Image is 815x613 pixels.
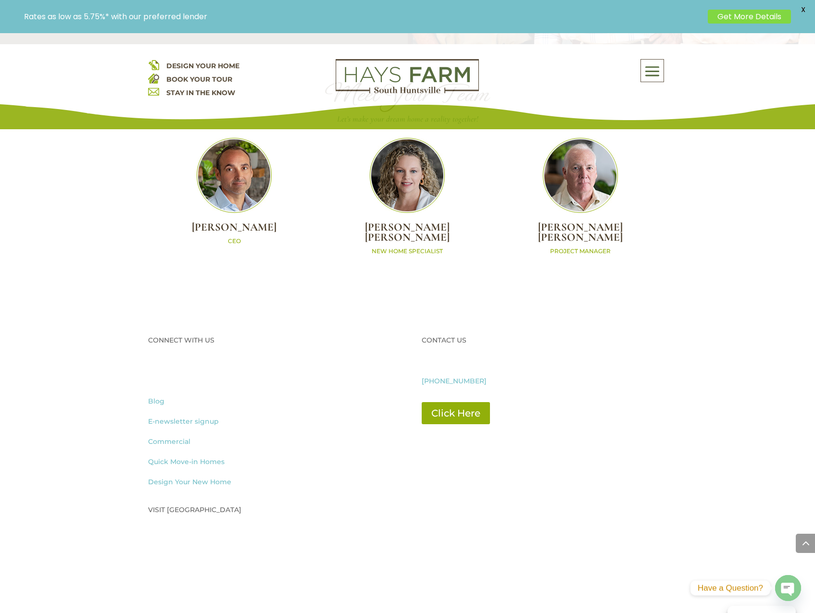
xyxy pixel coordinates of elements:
a: E-newsletter signup [148,417,219,426]
p: VISIT [GEOGRAPHIC_DATA] [148,503,393,516]
a: hays farm homes huntsville development [336,87,479,96]
p: CONTACT US [422,333,667,347]
img: Team_Matt [197,138,272,213]
a: STAY IN THE KNOW [166,88,235,97]
a: Click Here [422,402,490,424]
a: Design Your New Home [148,478,231,486]
div: CONNECT WITH US [148,333,393,347]
a: Get More Details [708,10,791,24]
p: CEO [148,237,321,245]
p: Rates as low as 5.75%* with our preferred lender [24,12,703,21]
img: Team_Laura [370,138,445,213]
a: BOOK YOUR TOUR [166,75,232,84]
h2: [PERSON_NAME] [PERSON_NAME] [494,222,667,247]
img: book your home tour [148,73,159,84]
span: CALL [422,363,439,372]
a: [PHONE_NUMBER] [422,377,487,385]
img: Team_Billy [543,138,618,213]
a: Blog [148,397,164,405]
a: Follow on Instagram [167,361,183,376]
a: Follow on Youtube [187,361,202,376]
p: NEW HOME SPECIALIST [321,247,494,256]
img: design your home [148,59,159,70]
img: Logo [336,59,479,94]
a: Follow on Facebook [148,361,163,376]
a: DESIGN YOUR HOME [166,61,239,70]
span: X [796,2,810,17]
h2: [PERSON_NAME] [PERSON_NAME] [321,222,494,247]
p: PROJECT MANAGER [494,247,667,256]
a: Follow on LinkedIn [206,361,221,376]
h2: [PERSON_NAME] [148,222,321,237]
a: Quick Move-in Homes [148,457,225,466]
a: Commercial [148,437,190,446]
